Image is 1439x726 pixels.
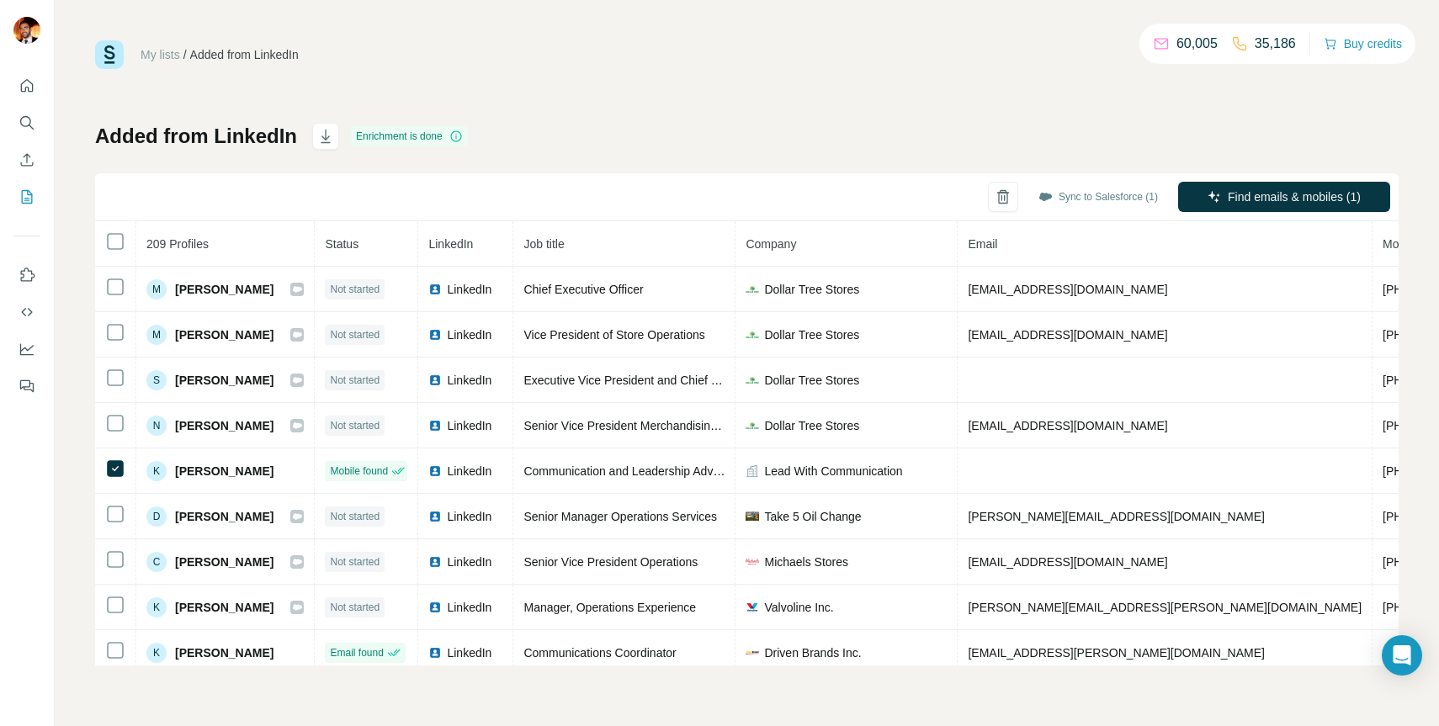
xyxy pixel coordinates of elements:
span: [PERSON_NAME] [175,417,273,434]
img: LinkedIn logo [428,283,442,296]
span: [PERSON_NAME] [175,281,273,298]
span: [PERSON_NAME] [175,372,273,389]
img: LinkedIn logo [428,419,442,432]
span: LinkedIn [428,237,473,251]
span: Not started [330,327,380,342]
span: Take 5 Oil Change [764,508,861,525]
img: LinkedIn logo [428,374,442,387]
span: [PERSON_NAME][EMAIL_ADDRESS][DOMAIN_NAME] [968,510,1264,523]
img: LinkedIn logo [428,328,442,342]
span: LinkedIn [447,599,491,616]
span: LinkedIn [447,326,491,343]
img: LinkedIn logo [428,555,442,569]
button: Find emails & mobiles (1) [1178,182,1390,212]
h1: Added from LinkedIn [95,123,297,150]
div: K [146,597,167,617]
p: 35,186 [1255,34,1296,54]
span: Communications Coordinator [523,646,676,660]
span: Lead With Communication [764,463,902,480]
div: D [146,506,167,527]
span: Not started [330,509,380,524]
span: LinkedIn [447,372,491,389]
span: Dollar Tree Stores [764,281,859,298]
img: LinkedIn logo [428,510,442,523]
span: Not started [330,282,380,297]
span: Status [325,237,358,251]
span: Senior Vice President Merchandising & Store Operations [523,419,820,432]
span: Not started [330,373,380,388]
p: 60,005 [1176,34,1218,54]
span: [EMAIL_ADDRESS][DOMAIN_NAME] [968,328,1167,342]
img: company-logo [746,283,759,296]
div: M [146,325,167,345]
span: Chief Executive Officer [523,283,643,296]
button: Use Surfe on LinkedIn [13,260,40,290]
span: [PERSON_NAME][EMAIL_ADDRESS][PERSON_NAME][DOMAIN_NAME] [968,601,1362,614]
span: Job title [523,237,564,251]
img: Surfe Logo [95,40,124,69]
span: LinkedIn [447,644,491,661]
button: Feedback [13,371,40,401]
span: Dollar Tree Stores [764,326,859,343]
img: company-logo [746,419,759,432]
div: K [146,461,167,481]
img: company-logo [746,374,759,387]
span: LinkedIn [447,281,491,298]
img: Avatar [13,17,40,44]
div: M [146,279,167,299]
span: [PERSON_NAME] [175,554,273,570]
img: company-logo [746,646,759,660]
span: [PERSON_NAME] [175,463,273,480]
span: Executive Vice President and Chief People Officer [523,374,785,387]
button: Dashboard [13,334,40,364]
span: Not started [330,554,380,570]
span: Michaels Stores [764,554,848,570]
span: Valvoline Inc. [764,599,833,616]
span: Dollar Tree Stores [764,372,859,389]
img: LinkedIn logo [428,464,442,478]
li: / [183,46,187,63]
a: My lists [141,48,180,61]
button: Sync to Salesforce (1) [1027,184,1170,209]
span: LinkedIn [447,463,491,480]
span: [EMAIL_ADDRESS][DOMAIN_NAME] [968,283,1167,296]
div: Open Intercom Messenger [1382,635,1422,676]
div: K [146,643,167,663]
img: LinkedIn logo [428,601,442,614]
span: [PERSON_NAME] [175,508,273,525]
button: Buy credits [1324,32,1402,56]
span: Not started [330,418,380,433]
div: S [146,370,167,390]
span: Not started [330,600,380,615]
span: 209 Profiles [146,237,209,251]
button: My lists [13,182,40,212]
img: company-logo [746,601,759,614]
img: company-logo [746,511,759,521]
span: [PERSON_NAME] [175,644,273,661]
span: [PERSON_NAME] [175,326,273,343]
span: Email found [330,645,383,660]
button: Enrich CSV [13,145,40,175]
span: Email [968,237,997,251]
span: [PERSON_NAME] [175,599,273,616]
span: LinkedIn [447,417,491,434]
button: Quick start [13,71,40,101]
span: Mobile [1383,237,1417,251]
span: Senior Manager Operations Services [523,510,717,523]
span: Communication and Leadership Advisor [523,464,731,478]
span: Senior Vice President Operations [523,555,698,569]
img: company-logo [746,328,759,342]
button: Use Surfe API [13,297,40,327]
span: LinkedIn [447,508,491,525]
button: Search [13,108,40,138]
div: Added from LinkedIn [190,46,299,63]
img: company-logo [746,555,759,569]
span: LinkedIn [447,554,491,570]
span: [EMAIL_ADDRESS][DOMAIN_NAME] [968,419,1167,432]
div: Enrichment is done [351,126,468,146]
div: N [146,416,167,436]
span: Company [746,237,796,251]
span: [EMAIL_ADDRESS][PERSON_NAME][DOMAIN_NAME] [968,646,1264,660]
span: Vice President of Store Operations [523,328,704,342]
span: [EMAIL_ADDRESS][DOMAIN_NAME] [968,555,1167,569]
